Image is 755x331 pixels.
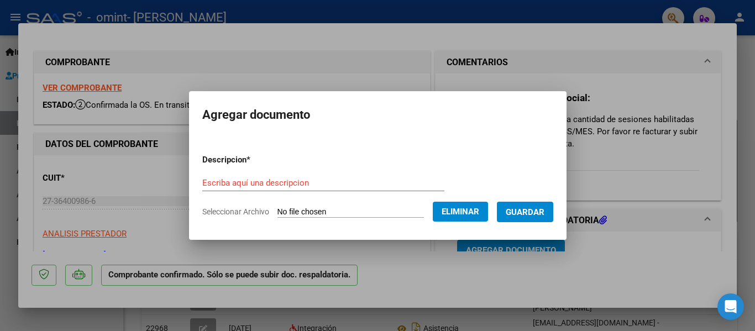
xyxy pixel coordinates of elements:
[506,207,544,217] span: Guardar
[202,104,553,125] h2: Agregar documento
[202,154,308,166] p: Descripcion
[717,293,744,320] div: Open Intercom Messenger
[433,202,488,222] button: Eliminar
[442,207,479,217] span: Eliminar
[202,207,269,216] span: Seleccionar Archivo
[497,202,553,222] button: Guardar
